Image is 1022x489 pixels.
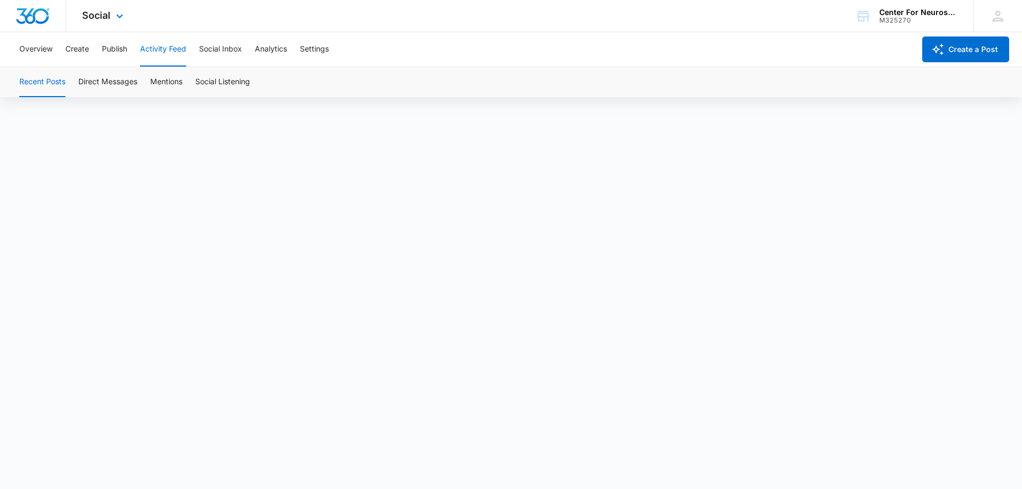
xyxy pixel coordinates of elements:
button: Social Inbox [199,32,242,67]
button: Settings [300,32,329,67]
div: account name [879,8,958,17]
button: Create [65,32,89,67]
button: Publish [102,32,127,67]
button: Create a Post [922,37,1009,62]
button: Direct Messages [78,67,137,97]
button: Mentions [150,67,182,97]
span: Social [82,10,111,21]
div: account id [879,17,958,24]
button: Overview [19,32,53,67]
button: Analytics [255,32,287,67]
button: Social Listening [195,67,250,97]
button: Recent Posts [19,67,65,97]
button: Activity Feed [140,32,186,67]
